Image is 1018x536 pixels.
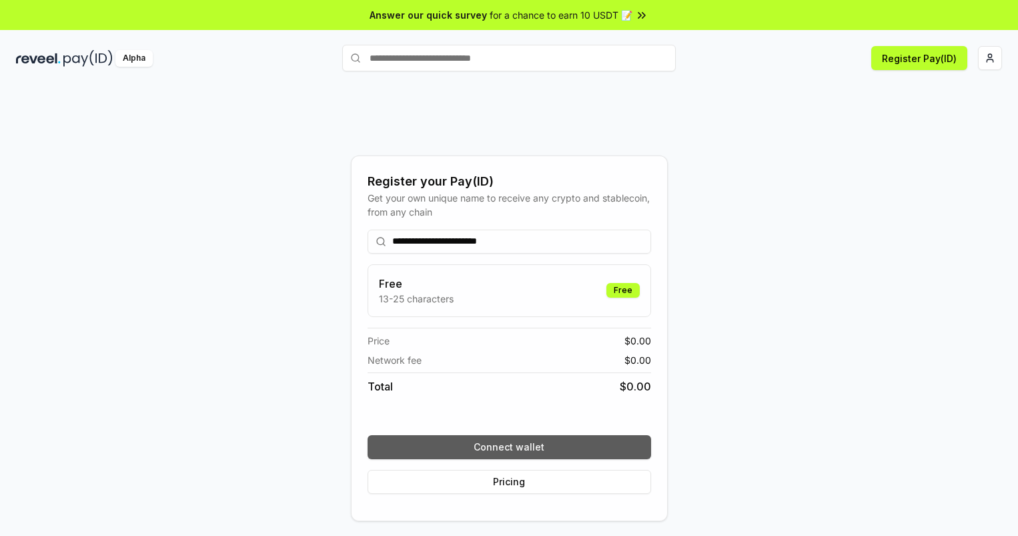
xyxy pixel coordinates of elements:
[620,378,651,394] span: $ 0.00
[368,435,651,459] button: Connect wallet
[368,172,651,191] div: Register your Pay(ID)
[379,292,454,306] p: 13-25 characters
[490,8,632,22] span: for a chance to earn 10 USDT 📝
[624,353,651,367] span: $ 0.00
[16,50,61,67] img: reveel_dark
[115,50,153,67] div: Alpha
[606,283,640,298] div: Free
[871,46,967,70] button: Register Pay(ID)
[370,8,487,22] span: Answer our quick survey
[368,334,390,348] span: Price
[368,470,651,494] button: Pricing
[368,378,393,394] span: Total
[624,334,651,348] span: $ 0.00
[63,50,113,67] img: pay_id
[368,353,422,367] span: Network fee
[379,276,454,292] h3: Free
[368,191,651,219] div: Get your own unique name to receive any crypto and stablecoin, from any chain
